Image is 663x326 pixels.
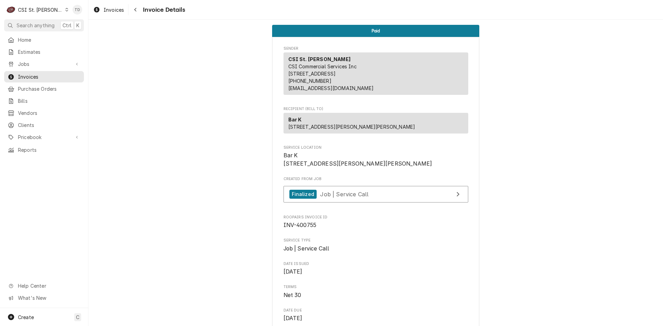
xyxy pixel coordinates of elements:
[73,5,82,14] div: TD
[284,106,468,112] span: Recipient (Bill To)
[284,113,468,136] div: Recipient (Bill To)
[284,52,468,95] div: Sender
[4,46,84,58] a: Estimates
[288,56,350,62] strong: CSI St. [PERSON_NAME]
[288,78,331,84] a: [PHONE_NUMBER]
[73,5,82,14] div: Tim Devereux's Avatar
[18,134,70,141] span: Pricebook
[288,63,357,77] span: CSI Commercial Services Inc [STREET_ADDRESS]
[18,6,63,13] div: CSI St. [PERSON_NAME]
[284,152,432,167] span: Bar K [STREET_ADDRESS][PERSON_NAME][PERSON_NAME]
[4,58,84,70] a: Go to Jobs
[284,186,468,203] a: View Job
[4,34,84,46] a: Home
[17,22,55,29] span: Search anything
[104,6,124,13] span: Invoices
[284,221,468,229] span: Roopairs Invoice ID
[76,314,79,321] span: C
[284,238,468,253] div: Service Type
[320,190,368,197] span: Job | Service Call
[4,19,84,31] button: Search anythingCtrlK
[18,146,80,154] span: Reports
[18,36,80,43] span: Home
[284,268,468,276] span: Date Issued
[4,292,84,304] a: Go to What's New
[4,119,84,131] a: Clients
[284,308,468,313] span: Date Due
[4,144,84,156] a: Reports
[284,106,468,137] div: Invoice Recipient
[284,215,468,229] div: Roopairs Invoice ID
[4,71,84,82] a: Invoices
[4,95,84,107] a: Bills
[76,22,79,29] span: K
[289,190,317,199] div: Finalized
[18,121,80,129] span: Clients
[288,85,374,91] a: [EMAIL_ADDRESS][DOMAIN_NAME]
[284,261,468,276] div: Date Issued
[284,292,301,298] span: Net 30
[284,46,468,98] div: Invoice Sender
[141,5,185,14] span: Invoice Details
[18,85,80,92] span: Purchase Orders
[4,280,84,292] a: Go to Help Center
[284,46,468,51] span: Sender
[6,5,16,14] div: C
[90,4,127,16] a: Invoices
[4,131,84,143] a: Go to Pricebook
[63,22,71,29] span: Ctrl
[284,245,329,252] span: Job | Service Call
[284,284,468,290] span: Terms
[284,215,468,220] span: Roopairs Invoice ID
[18,73,80,80] span: Invoices
[272,25,479,37] div: Status
[284,145,468,168] div: Service Location
[284,245,468,253] span: Service Type
[18,109,80,117] span: Vendors
[284,261,468,267] span: Date Issued
[284,176,468,206] div: Created From Job
[284,314,468,323] span: Date Due
[284,113,468,134] div: Recipient (Bill To)
[284,268,302,275] span: [DATE]
[18,60,70,68] span: Jobs
[18,314,34,320] span: Create
[288,124,415,130] span: [STREET_ADDRESS][PERSON_NAME][PERSON_NAME]
[284,145,468,150] span: Service Location
[284,284,468,299] div: Terms
[18,282,80,289] span: Help Center
[284,315,302,322] span: [DATE]
[284,52,468,98] div: Sender
[284,238,468,243] span: Service Type
[284,151,468,168] span: Service Location
[284,176,468,182] span: Created From Job
[284,222,317,228] span: INV-400755
[288,117,302,122] strong: Bar K
[4,83,84,95] a: Purchase Orders
[18,48,80,56] span: Estimates
[6,5,16,14] div: CSI St. Louis's Avatar
[4,107,84,119] a: Vendors
[18,97,80,105] span: Bills
[284,291,468,299] span: Terms
[284,308,468,323] div: Date Due
[372,29,380,33] span: Paid
[18,294,80,302] span: What's New
[130,4,141,15] button: Navigate back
